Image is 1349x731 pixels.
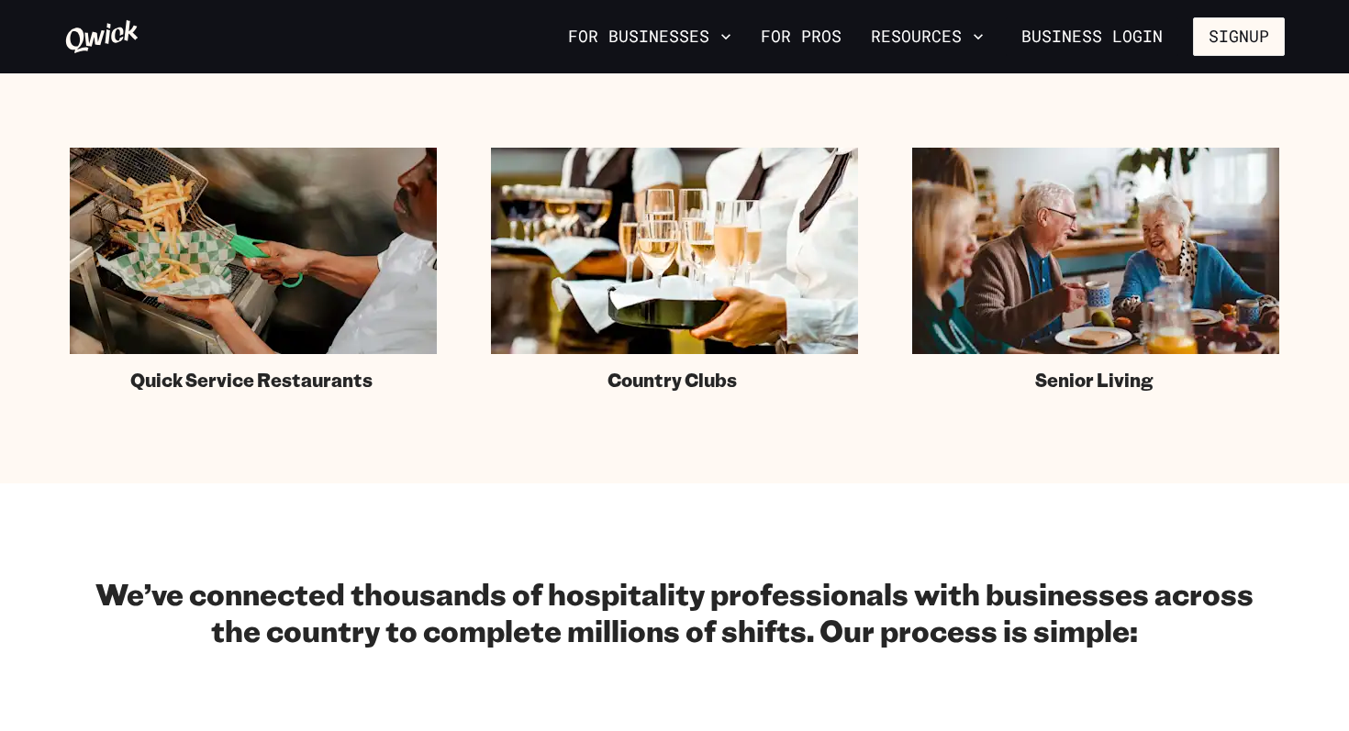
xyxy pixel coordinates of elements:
[561,21,739,52] button: For Businesses
[130,369,373,392] span: Quick Service Restaurants
[912,148,1279,354] img: Server bringing food to a retirement community member
[70,148,437,354] img: Fast food fry station
[864,21,991,52] button: Resources
[491,148,858,392] a: Country Clubs
[753,21,849,52] a: For Pros
[70,148,437,392] a: Quick Service Restaurants
[1035,369,1154,392] span: Senior Living
[83,575,1266,648] h2: We’ve connected thousands of hospitality professionals with businesses across the country to comp...
[1006,17,1178,56] a: Business Login
[608,369,737,392] span: Country Clubs
[912,148,1279,392] a: Senior Living
[1193,17,1285,56] button: Signup
[491,148,858,354] img: Country club catered event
